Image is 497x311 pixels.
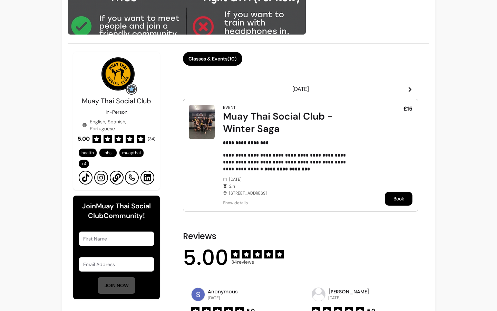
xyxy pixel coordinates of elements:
[312,288,325,301] img: avatar
[231,258,284,265] span: 34 reviews
[78,135,90,143] span: 5.00
[208,288,238,295] p: Anonymous
[82,96,151,105] span: Muay Thai Social Club
[183,231,418,242] h2: Reviews
[183,247,228,268] span: 5.00
[208,295,238,301] p: [DATE]
[148,136,155,142] span: ( 34 )
[385,192,412,206] button: Book
[223,200,362,206] span: Show details
[223,105,236,110] div: Event
[223,177,362,196] div: [DATE] [STREET_ADDRESS]
[81,150,94,155] span: health
[223,110,362,135] div: Muay Thai Social Club - Winter Saga
[403,105,412,113] span: £15
[82,118,151,132] div: English, Spanish, Portuguese
[328,295,369,301] p: [DATE]
[127,85,136,93] img: Grow
[105,150,111,155] span: nhs
[83,235,150,242] input: First Name
[106,109,127,115] p: In-Person
[189,105,215,139] img: Muay Thai Social Club - Winter Saga
[80,161,88,167] span: + 4
[101,57,135,91] img: Provider image
[328,288,369,295] p: [PERSON_NAME]
[79,201,154,220] h6: Join Muay Thai Social Club Community!
[229,183,362,189] span: 2 h
[83,261,150,268] input: Email Address
[192,288,205,301] img: avatar
[122,150,141,155] span: muaythai
[183,82,418,96] header: [DATE]
[183,52,242,66] button: Classes & Events(10)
